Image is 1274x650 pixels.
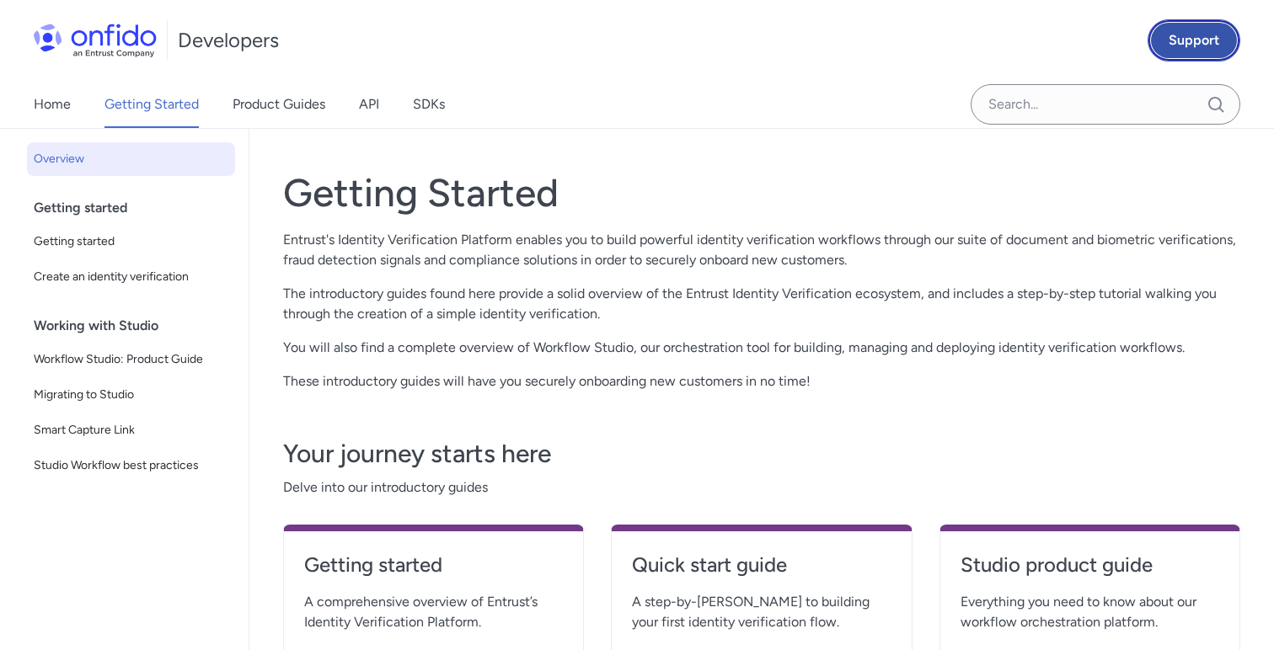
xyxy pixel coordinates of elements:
a: Migrating to Studio [27,378,235,412]
span: Overview [34,149,228,169]
a: Getting Started [104,81,199,128]
a: SDKs [413,81,445,128]
h4: Studio product guide [961,551,1219,578]
span: Migrating to Studio [34,385,228,405]
div: Getting started [34,191,242,225]
h4: Quick start guide [632,551,891,578]
p: The introductory guides found here provide a solid overview of the Entrust Identity Verification ... [283,284,1240,324]
a: Studio Workflow best practices [27,449,235,482]
a: Home [34,81,71,128]
span: Workflow Studio: Product Guide [34,349,228,370]
a: API [359,81,379,128]
input: Onfido search input field [971,84,1240,125]
p: You will also find a complete overview of Workflow Studio, our orchestration tool for building, m... [283,338,1240,358]
p: These introductory guides will have you securely onboarding new customers in no time! [283,371,1240,392]
div: Working with Studio [34,309,242,343]
a: Overview [27,142,235,176]
a: Getting started [304,551,563,592]
a: Workflow Studio: Product Guide [27,343,235,376]
span: Delve into our introductory guides [283,477,1240,498]
a: Studio product guide [961,551,1219,592]
span: Create an identity verification [34,267,228,287]
h3: Your journey starts here [283,437,1240,471]
a: Smart Capture Link [27,413,235,447]
h4: Getting started [304,551,563,578]
span: A comprehensive overview of Entrust’s Identity Verification Platform. [304,592,563,632]
h1: Developers [178,27,279,54]
img: Onfido Logo [34,24,157,57]
a: Quick start guide [632,551,891,592]
a: Create an identity verification [27,260,235,294]
a: Product Guides [233,81,325,128]
span: Smart Capture Link [34,420,228,440]
span: A step-by-[PERSON_NAME] to building your first identity verification flow. [632,592,891,632]
a: Support [1148,19,1240,61]
p: Entrust's Identity Verification Platform enables you to build powerful identity verification work... [283,230,1240,270]
span: Studio Workflow best practices [34,456,228,476]
span: Everything you need to know about our workflow orchestration platform. [961,592,1219,632]
a: Getting started [27,225,235,258]
h1: Getting Started [283,169,1240,216]
span: Getting started [34,232,228,252]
